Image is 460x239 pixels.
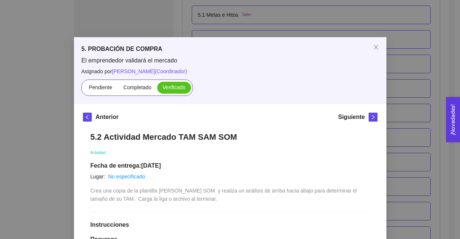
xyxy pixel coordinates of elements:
span: El emprendedor validará el mercado [81,56,379,65]
h5: 5. PROBACIÓN DE COMPRA [81,45,379,54]
span: right [369,114,377,120]
h1: 5.2 Actividad Mercado TAM SAM SOM [90,132,370,142]
h1: Instrucciones [90,221,370,229]
span: Verificado [162,84,185,90]
h5: Anterior [95,113,119,122]
button: left [83,113,92,122]
span: Pendiente [88,84,112,90]
button: Close [366,37,386,58]
button: Open Feedback Widget [446,97,460,142]
span: Actividad [90,151,106,155]
span: Asignado por [81,67,379,75]
span: left [83,114,91,120]
h5: Siguiente [338,113,365,122]
article: Lugar: [90,172,105,181]
span: Crea una copia de la plantilla [PERSON_NAME] SOM y realiza un análisis de arriba hacia abajo para... [90,188,358,202]
button: right [369,113,378,122]
h1: Fecha de entrega: [DATE] [90,162,370,169]
span: [PERSON_NAME] ( Coordinador ) [112,68,187,74]
span: Completado [123,84,152,90]
span: close [373,44,379,50]
a: No especificado [108,174,145,180]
